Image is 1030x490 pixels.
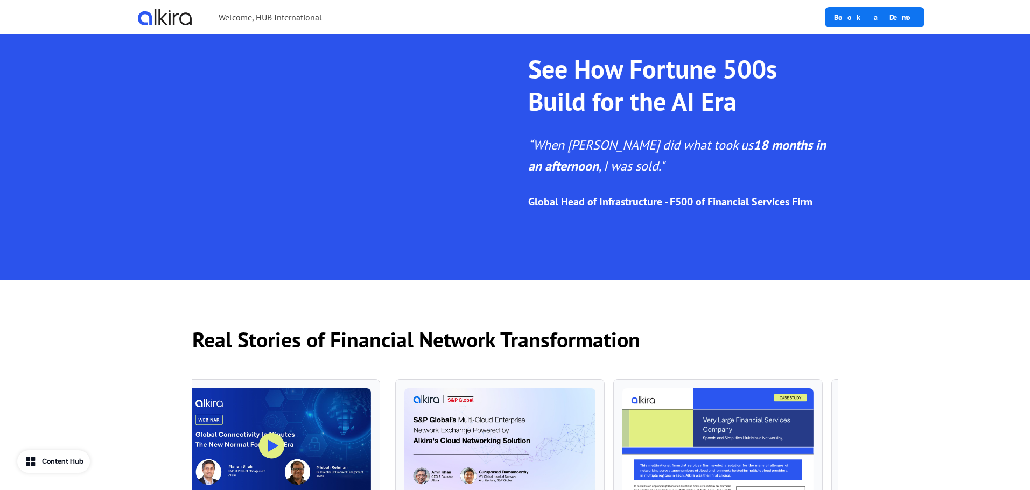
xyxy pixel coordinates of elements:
em: in an afternoon [528,137,826,174]
strong: Global Head of Infrastructure - F500 of Financial Services Firm [528,195,812,209]
em: “When [PERSON_NAME] did what took us [528,137,753,153]
em: , I was sold." [599,158,664,174]
p: See How Fortune 500s Build for the AI Era [528,53,838,117]
div: Content Hub [42,456,83,467]
iframe: YouTube video player [4,4,354,209]
p: Welcome, HUB International [219,11,322,24]
em: 18 months [753,137,812,153]
p: Real Stories of Financial Network Transformation [192,323,838,356]
button: Content Hub [17,450,90,473]
button: Book a Demo [825,7,924,27]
